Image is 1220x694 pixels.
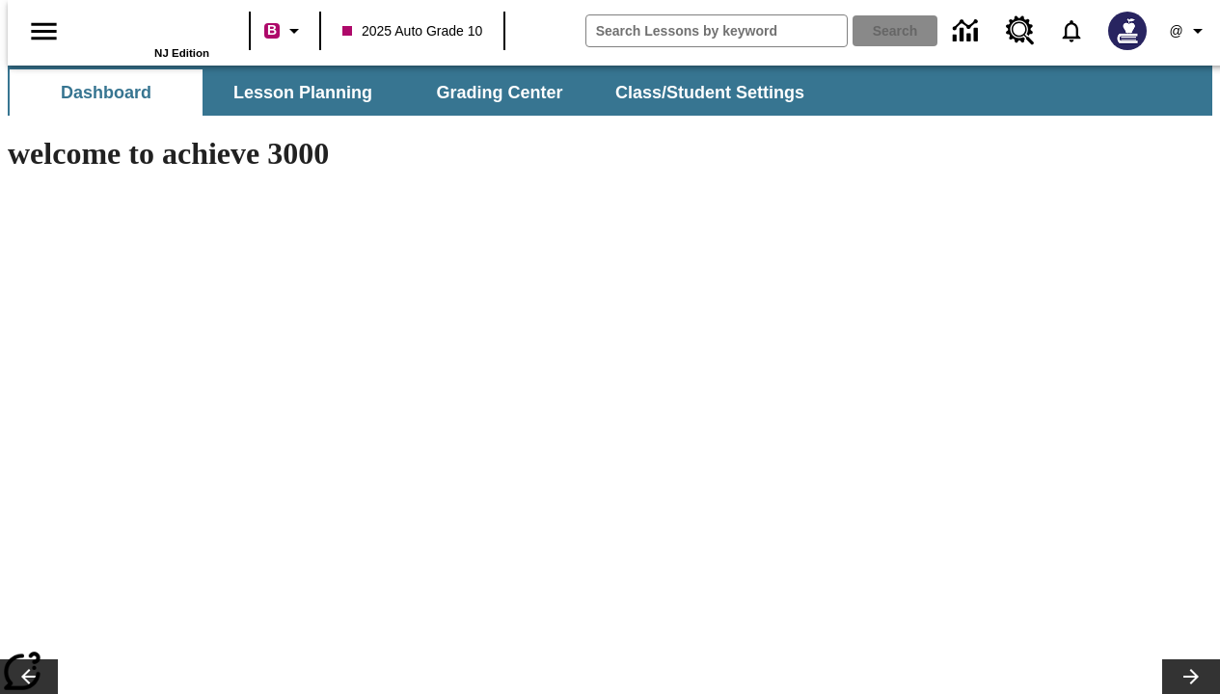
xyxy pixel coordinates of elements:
[84,7,209,59] div: Home
[600,69,820,116] button: Class/Student Settings
[10,69,203,116] button: Dashboard
[1108,12,1147,50] img: Avatar
[586,15,847,46] input: search field
[994,5,1046,57] a: Resource Center, Will open in new tab
[1169,21,1182,41] span: @
[403,69,596,116] button: Grading Center
[233,82,372,104] span: Lesson Planning
[615,82,804,104] span: Class/Student Settings
[206,69,399,116] button: Lesson Planning
[84,9,209,47] a: Home
[154,47,209,59] span: NJ Edition
[8,66,1212,116] div: SubNavbar
[61,82,151,104] span: Dashboard
[1046,6,1097,56] a: Notifications
[1097,6,1158,56] button: Select a new avatar
[342,21,482,41] span: 2025 Auto Grade 10
[8,136,827,172] h1: welcome to achieve 3000
[1158,13,1220,48] button: Profile/Settings
[8,69,822,116] div: SubNavbar
[941,5,994,58] a: Data Center
[436,82,562,104] span: Grading Center
[257,13,313,48] button: Boost Class color is violet red. Change class color
[1162,659,1220,694] button: Lesson carousel, Next
[15,3,72,60] button: Open side menu
[267,18,277,42] span: B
